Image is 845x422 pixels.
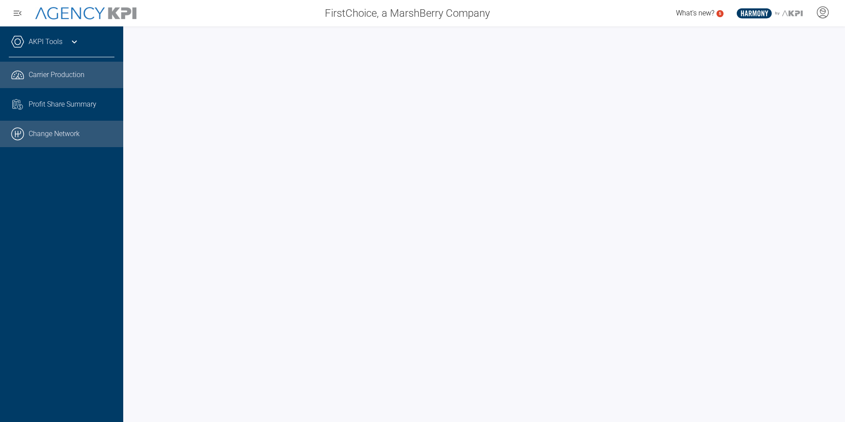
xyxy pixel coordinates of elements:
span: Carrier Production [29,70,84,80]
a: 5 [716,10,724,17]
text: 5 [719,11,721,16]
span: FirstChoice, a MarshBerry Company [325,5,490,21]
img: AgencyKPI [35,7,136,20]
span: What's new? [676,9,714,17]
span: Profit Share Summary [29,99,96,110]
a: AKPI Tools [29,37,62,47]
